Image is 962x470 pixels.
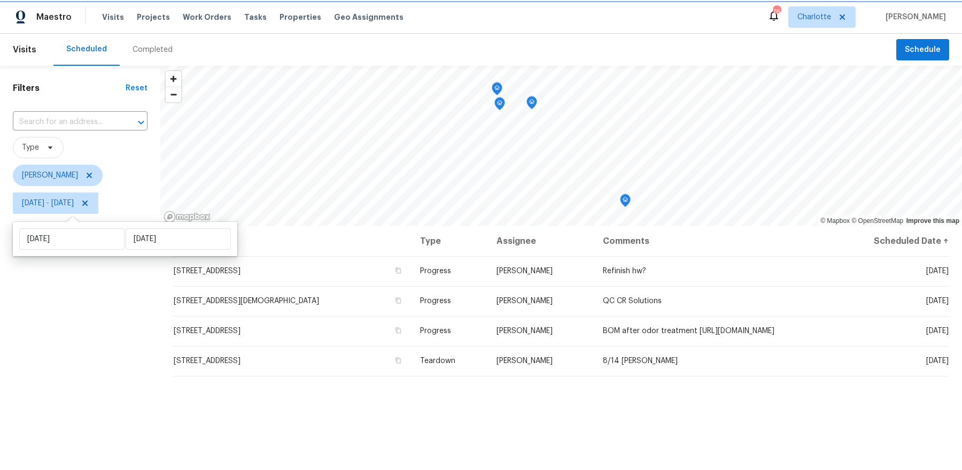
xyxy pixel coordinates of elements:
span: [PERSON_NAME] [496,297,553,305]
span: 8/14 [PERSON_NAME] [603,357,678,365]
h1: Filters [13,83,126,94]
span: Schedule [905,43,941,57]
input: Search for an address... [13,114,118,130]
input: Start date [19,228,125,250]
span: Geo Assignments [334,12,404,22]
span: [PERSON_NAME] [881,12,946,22]
th: Comments [594,226,827,256]
span: Charlotte [797,12,831,22]
span: BOM after odor treatment [URL][DOMAIN_NAME] [603,327,774,335]
span: [PERSON_NAME] [496,327,553,335]
span: Tasks [244,13,267,21]
a: Mapbox homepage [164,211,211,223]
span: [PERSON_NAME] [496,267,553,275]
div: Scheduled [66,44,107,55]
span: Refinish hw? [603,267,646,275]
span: Visits [102,12,124,22]
span: Properties [280,12,321,22]
th: Scheduled Date ↑ [827,226,949,256]
a: Improve this map [906,217,959,225]
button: Open [134,115,149,130]
div: 76 [773,6,780,17]
span: Progress [420,267,451,275]
span: Projects [137,12,170,22]
span: Maestro [36,12,72,22]
a: Mapbox [820,217,850,225]
input: End date [126,228,231,250]
div: Map marker [620,194,631,211]
span: Visits [13,38,36,61]
span: [STREET_ADDRESS][DEMOGRAPHIC_DATA] [174,297,319,305]
span: [STREET_ADDRESS] [174,327,241,335]
button: Zoom out [166,87,181,102]
button: Schedule [896,39,949,61]
div: Map marker [526,96,537,113]
span: Type [22,142,39,153]
div: Map marker [492,82,502,99]
span: [DATE] [926,327,949,335]
button: Copy Address [393,296,403,305]
span: [DATE] [926,357,949,365]
button: Zoom in [166,71,181,87]
a: OpenStreetMap [851,217,903,225]
span: [STREET_ADDRESS] [174,357,241,365]
div: Map marker [494,97,505,114]
span: [DATE] - [DATE] [22,198,74,209]
th: Type [412,226,488,256]
span: Progress [420,327,451,335]
div: Completed [133,44,173,55]
canvas: Map [160,66,962,226]
button: Copy Address [393,356,403,365]
span: [DATE] [926,267,949,275]
span: QC CR Solutions [603,297,662,305]
th: Address [173,226,412,256]
span: [DATE] [926,297,949,305]
span: [PERSON_NAME] [496,357,553,365]
span: Work Orders [183,12,231,22]
div: Reset [126,83,148,94]
span: [STREET_ADDRESS] [174,267,241,275]
th: Assignee [488,226,594,256]
button: Copy Address [393,266,403,275]
span: Progress [420,297,451,305]
span: Teardown [420,357,455,365]
button: Copy Address [393,326,403,335]
span: [PERSON_NAME] [22,170,78,181]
